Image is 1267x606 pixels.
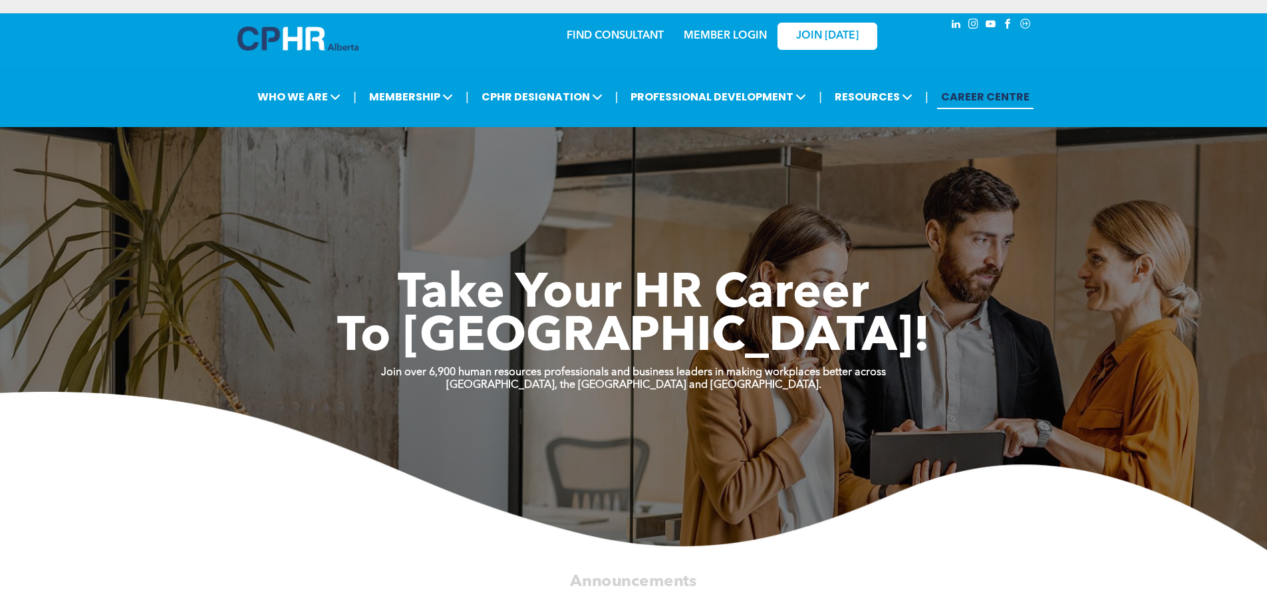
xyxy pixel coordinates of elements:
a: MEMBER LOGIN [684,31,767,41]
span: To [GEOGRAPHIC_DATA]! [337,314,930,362]
li: | [615,83,619,110]
li: | [466,83,469,110]
a: JOIN [DATE] [777,23,877,50]
span: Announcements [570,573,696,589]
span: WHO WE ARE [253,84,345,109]
a: facebook [1001,17,1016,35]
a: CAREER CENTRE [937,84,1034,109]
span: JOIN [DATE] [796,30,859,43]
span: Take Your HR Career [398,271,869,319]
a: linkedin [949,17,964,35]
span: RESOURCES [831,84,916,109]
a: instagram [966,17,981,35]
a: FIND CONSULTANT [567,31,664,41]
span: MEMBERSHIP [365,84,457,109]
span: CPHR DESIGNATION [478,84,607,109]
strong: Join over 6,900 human resources professionals and business leaders in making workplaces better ac... [381,367,886,378]
strong: [GEOGRAPHIC_DATA], the [GEOGRAPHIC_DATA] and [GEOGRAPHIC_DATA]. [446,380,821,390]
span: PROFESSIONAL DEVELOPMENT [627,84,810,109]
a: Social network [1018,17,1033,35]
img: A blue and white logo for cp alberta [237,27,358,51]
li: | [819,83,822,110]
li: | [353,83,356,110]
a: youtube [984,17,998,35]
li: | [925,83,928,110]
